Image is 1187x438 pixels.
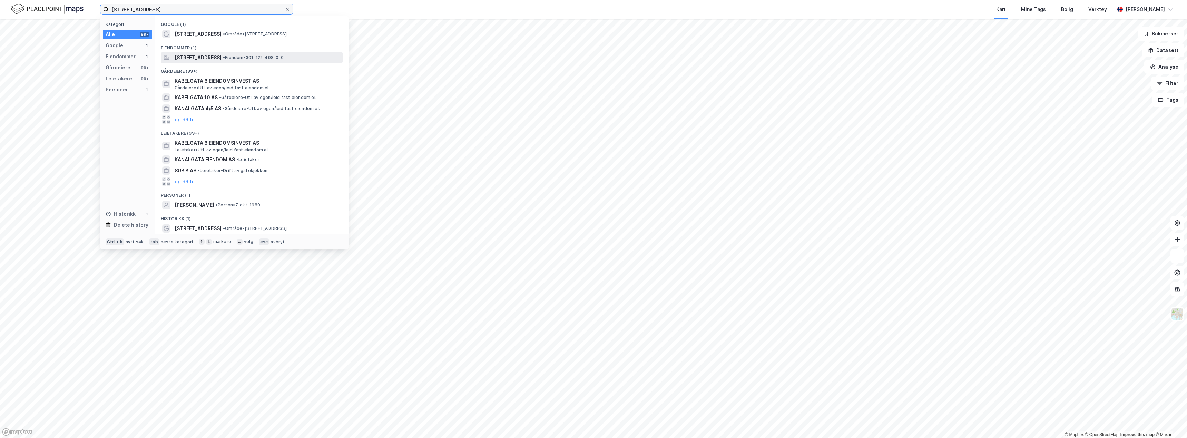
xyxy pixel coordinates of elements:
[1061,5,1073,13] div: Bolig
[106,30,115,39] div: Alle
[155,125,349,137] div: Leietakere (99+)
[259,238,269,245] div: esc
[175,166,196,175] span: SUB 8 AS
[223,226,225,231] span: •
[144,211,149,217] div: 1
[161,239,193,245] div: neste kategori
[140,32,149,37] div: 99+
[219,95,316,100] span: Gårdeiere • Utl. av egen/leid fast eiendom el.
[175,93,218,102] span: KABELGATA 10 AS
[106,63,130,72] div: Gårdeiere
[155,40,349,52] div: Eiendommer (1)
[155,187,349,200] div: Personer (1)
[175,147,269,153] span: Leietaker • Utl. av egen/leid fast eiendom el.
[223,226,287,231] span: Område • [STREET_ADDRESS]
[114,221,148,229] div: Delete history
[175,85,270,91] span: Gårdeiere • Utl. av egen/leid fast eiendom el.
[155,16,349,29] div: Google (1)
[175,177,195,186] button: og 96 til
[126,239,144,245] div: nytt søk
[223,55,225,60] span: •
[144,87,149,92] div: 1
[106,41,123,50] div: Google
[155,211,349,223] div: Historikk (1)
[271,239,285,245] div: avbryt
[1152,93,1184,107] button: Tags
[198,168,200,173] span: •
[1171,307,1184,320] img: Z
[175,139,340,147] span: KABELGATA 8 EIENDOMSINVEST AS
[106,74,132,83] div: Leietakere
[236,157,238,162] span: •
[175,115,195,124] button: og 96 til
[1088,5,1107,13] div: Verktøy
[175,30,222,38] span: [STREET_ADDRESS]
[1126,5,1165,13] div: [PERSON_NAME]
[175,224,222,233] span: [STREET_ADDRESS]
[175,201,214,209] span: [PERSON_NAME]
[1152,405,1187,438] iframe: Chat Widget
[1144,60,1184,74] button: Analyse
[223,31,287,37] span: Område • [STREET_ADDRESS]
[223,31,225,37] span: •
[106,22,152,27] div: Kategori
[1085,432,1119,437] a: OpenStreetMap
[175,104,221,113] span: KANALGATA 4/5 AS
[106,85,128,94] div: Personer
[2,428,32,436] a: Mapbox homepage
[11,3,84,15] img: logo.f888ab2527a4732fd821a326f86c7f29.svg
[149,238,159,245] div: tab
[244,239,253,244] div: velg
[1021,5,1046,13] div: Mine Tags
[1151,77,1184,90] button: Filter
[236,157,259,162] span: Leietaker
[106,238,124,245] div: Ctrl + k
[219,95,221,100] span: •
[140,65,149,70] div: 99+
[198,168,267,173] span: Leietaker • Drift av gatekjøkken
[1120,432,1155,437] a: Improve this map
[1138,27,1184,41] button: Bokmerker
[1152,405,1187,438] div: Kontrollprogram for chat
[216,202,260,208] span: Person • 7. okt. 1980
[175,155,235,164] span: KANALGATA EIENDOM AS
[144,43,149,48] div: 1
[223,55,284,60] span: Eiendom • 301-122-498-0-0
[213,239,231,244] div: markere
[106,210,136,218] div: Historikk
[109,4,285,14] input: Søk på adresse, matrikkel, gårdeiere, leietakere eller personer
[1142,43,1184,57] button: Datasett
[223,106,320,111] span: Gårdeiere • Utl. av egen/leid fast eiendom el.
[175,53,222,62] span: [STREET_ADDRESS]
[140,76,149,81] div: 99+
[1065,432,1084,437] a: Mapbox
[216,202,218,207] span: •
[223,106,225,111] span: •
[144,54,149,59] div: 1
[175,77,340,85] span: KABELGATA 8 EIENDOMSINVEST AS
[155,63,349,75] div: Gårdeiere (99+)
[996,5,1006,13] div: Kart
[106,52,136,61] div: Eiendommer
